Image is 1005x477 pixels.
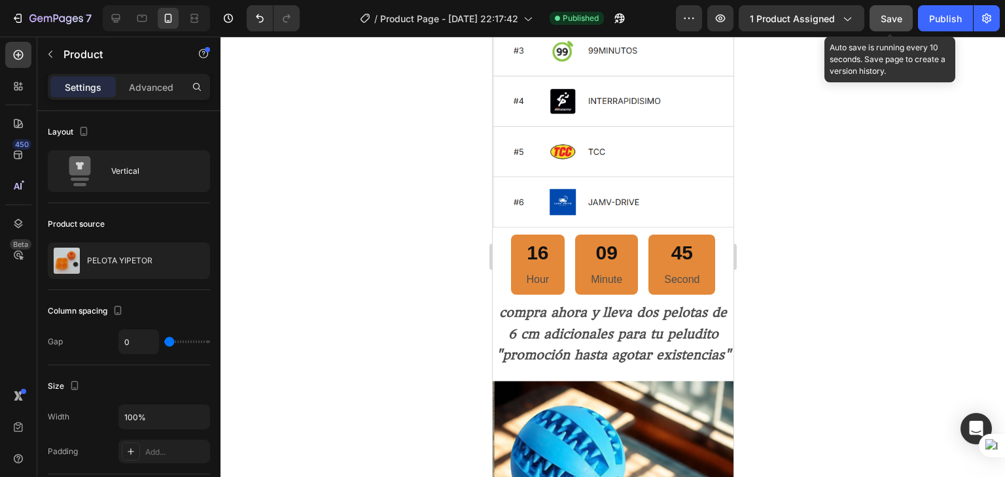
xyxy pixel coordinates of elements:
div: Width [48,411,69,423]
p: 7 [86,10,92,26]
input: Auto [119,330,158,354]
div: Vertical [111,156,191,186]
div: Layout [48,123,92,141]
img: product feature img [54,248,80,274]
span: 1 product assigned [750,12,835,25]
div: Add... [145,446,207,458]
div: Open Intercom Messenger [961,413,992,444]
div: Product source [48,218,105,230]
input: Auto [119,405,209,429]
button: Save [870,5,913,31]
div: Undo/Redo [247,5,300,31]
div: Publish [929,12,962,25]
p: PELOTA YIPETOR [87,256,152,265]
span: Save [881,13,902,24]
span: Published [563,12,599,24]
p: Advanced [129,80,173,94]
div: Size [48,378,82,395]
span: Product Page - [DATE] 22:17:42 [380,12,518,25]
button: Publish [918,5,973,31]
div: Padding [48,446,78,457]
p: Settings [65,80,101,94]
div: Column spacing [48,303,126,320]
div: Beta [10,239,31,250]
iframe: Design area [493,37,733,477]
span: / [374,12,378,25]
p: Product [63,46,175,62]
button: 7 [5,5,97,31]
div: 450 [12,139,31,150]
button: 1 product assigned [739,5,864,31]
div: Gap [48,336,63,348]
